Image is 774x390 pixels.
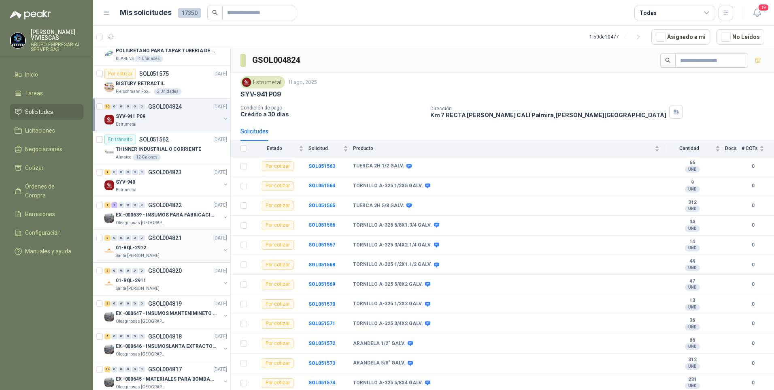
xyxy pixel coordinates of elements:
b: SOL051567 [308,242,335,248]
div: 12 [104,104,111,109]
a: SOL051574 [308,380,335,386]
div: 12 Galones [133,154,161,161]
a: 3 0 0 0 0 0 GSOL004819[DATE] Company LogoEX -000647 - INSUMOS MANTENIMINETO MECANICOOleaginosas [... [104,299,229,325]
b: ARANDELA 1/2" GALV. [353,341,406,347]
img: Company Logo [10,33,26,48]
b: TUERCA 2H 1/2 GALV. [353,163,404,169]
b: 0 [742,340,764,347]
div: 0 [125,301,131,306]
div: 0 [111,334,117,339]
p: [DATE] [213,201,227,209]
p: EX -000645 - MATERIALES PARA BOMBAS STANDBY PLANTA [116,375,217,383]
div: 0 [132,334,138,339]
span: 17350 [178,8,201,18]
b: TORNILLO A-325 1/2X3 GALV. [353,301,423,307]
div: UND [685,166,700,173]
div: En tránsito [104,135,136,144]
div: 0 [118,366,124,372]
a: Inicio [10,67,83,82]
img: Logo peakr [10,10,51,19]
div: 0 [111,366,117,372]
img: Company Logo [104,148,114,157]
div: 0 [111,301,117,306]
div: 0 [139,104,145,109]
span: Solicitud [308,146,342,151]
span: Manuales y ayuda [25,247,71,256]
p: Condición de pago [240,105,424,111]
div: UND [685,206,700,212]
div: Solicitudes [240,127,268,136]
p: [DATE] [213,234,227,242]
div: 0 [118,202,124,208]
b: SOL051570 [308,301,335,307]
a: SOL051563 [308,163,335,169]
p: EX -000647 - INSUMOS MANTENIMINETO MECANICO [116,310,217,317]
span: Tareas [25,89,43,98]
div: 3 [104,301,111,306]
button: 19 [750,6,764,20]
div: 1 [104,169,111,175]
div: Por cotizar [262,181,293,191]
span: Remisiones [25,210,55,219]
b: TORNILLO A-325 5/8X2 GALV. [353,281,423,288]
div: 1 [104,202,111,208]
div: 0 [125,268,131,274]
div: 4 Unidades [135,56,163,62]
a: SOL051566 [308,222,335,228]
a: Por cotizarSOL051576[DATE] Company LogoPOLIURETANO PARA TAPAR TUBERIA DE SENSORES DE NIVEL DEL BA... [93,33,230,66]
b: TORNILLO A-325 5/8X1.3/4 GALV. [353,222,432,229]
div: UND [685,343,700,350]
div: 3 [104,235,111,241]
a: SOL051565 [308,203,335,208]
th: Docs [725,141,742,156]
div: 0 [139,334,145,339]
div: 0 [125,104,131,109]
p: POLIURETANO PARA TAPAR TUBERIA DE SENSORES DE NIVEL DEL BANCO DE HIELO [116,47,217,55]
p: BISTURY RETRACTIL [116,80,165,88]
div: 0 [139,235,145,241]
b: 47 [664,278,720,285]
b: 0 [742,379,764,387]
b: SOL051569 [308,281,335,287]
div: 0 [132,268,138,274]
b: 0 [742,182,764,190]
b: 44 [664,258,720,265]
div: 0 [132,235,138,241]
p: Estrumetal [116,187,136,193]
img: Company Logo [104,82,114,92]
b: TORNILLO A-325 5/8X4 GALV. [353,380,423,386]
div: Por cotizar [262,221,293,230]
div: 0 [139,301,145,306]
div: UND [685,186,700,193]
div: Por cotizar [262,161,293,171]
b: TUERCA 2H 5/8 GALV. [353,203,404,209]
a: 12 0 0 0 0 0 GSOL004824[DATE] Company LogoSYV-941 P09Estrumetal [104,102,229,128]
img: Company Logo [104,49,114,59]
a: SOL051573 [308,360,335,366]
h3: GSOL004824 [252,54,301,66]
div: 0 [111,104,117,109]
div: 0 [125,202,131,208]
p: [DATE] [213,103,227,111]
span: Estado [252,146,297,151]
p: GSOL004824 [148,104,182,109]
b: SOL051571 [308,321,335,326]
div: 0 [118,268,124,274]
p: Oleaginosas [GEOGRAPHIC_DATA][PERSON_NAME] [116,351,167,358]
span: search [665,58,671,63]
span: Negociaciones [25,145,62,154]
p: Crédito a 30 días [240,111,424,118]
p: SYV-940 [116,178,135,186]
b: TORNILLO A-325 1/2X1.1/2 GALV. [353,261,432,268]
a: Remisiones [10,206,83,222]
b: 0 [742,202,764,210]
p: GSOL004817 [148,366,182,372]
img: Company Logo [104,180,114,190]
b: 9 [664,180,720,186]
b: 312 [664,199,720,206]
a: Solicitudes [10,104,83,120]
div: 0 [111,169,117,175]
span: Órdenes de Compra [25,182,76,200]
a: Por cotizarSOL051575[DATE] Company LogoBISTURY RETRACTILFleischmann Foods S.A.2 Unidades [93,66,230,99]
th: # COTs [742,141,774,156]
